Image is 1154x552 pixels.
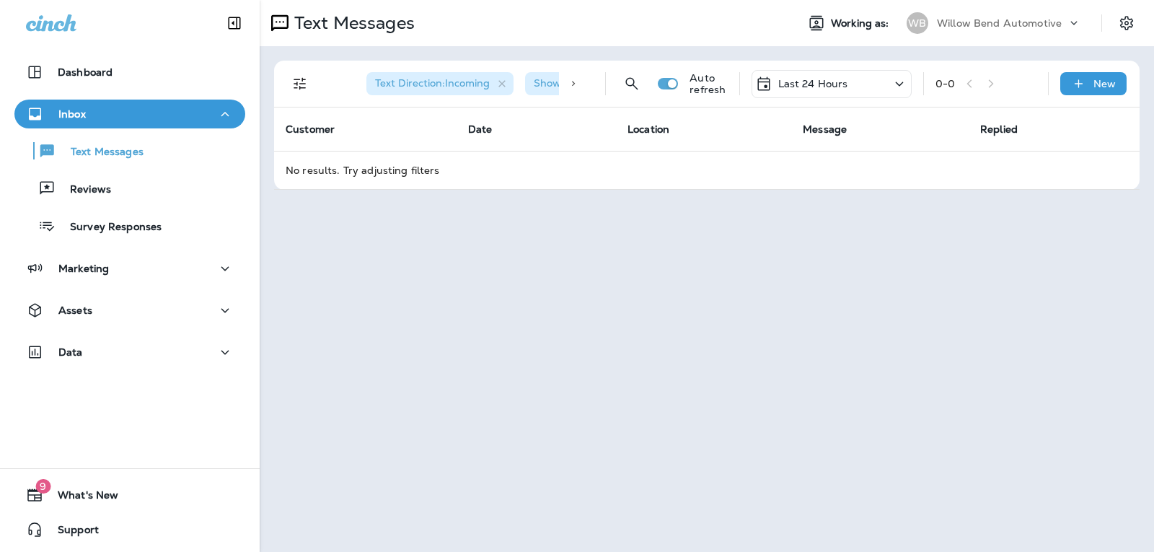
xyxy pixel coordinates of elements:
[58,108,86,120] p: Inbox
[907,12,928,34] div: WB
[35,479,50,494] span: 9
[43,524,99,541] span: Support
[58,346,83,358] p: Data
[831,17,892,30] span: Working as:
[14,136,245,166] button: Text Messages
[14,515,245,544] button: Support
[14,100,245,128] button: Inbox
[627,123,669,136] span: Location
[935,78,955,89] div: 0 - 0
[1093,78,1116,89] p: New
[778,78,848,89] p: Last 24 Hours
[56,183,111,197] p: Reviews
[56,146,144,159] p: Text Messages
[525,72,731,95] div: Show Start/Stop/Unsubscribe:true
[14,58,245,87] button: Dashboard
[534,76,708,89] span: Show Start/Stop/Unsubscribe : true
[14,254,245,283] button: Marketing
[14,338,245,367] button: Data
[980,123,1018,136] span: Replied
[468,123,493,136] span: Date
[286,69,314,98] button: Filters
[14,211,245,241] button: Survey Responses
[286,123,335,136] span: Customer
[14,173,245,203] button: Reviews
[14,296,245,325] button: Assets
[288,12,415,34] p: Text Messages
[690,72,727,95] p: Auto refresh
[366,72,514,95] div: Text Direction:Incoming
[58,263,109,274] p: Marketing
[58,305,92,316] p: Assets
[274,151,1140,189] td: No results. Try adjusting filters
[14,481,245,509] button: 9What's New
[1114,10,1140,36] button: Settings
[937,17,1062,29] p: Willow Bend Automotive
[803,123,847,136] span: Message
[617,69,646,98] button: Search Messages
[58,66,113,78] p: Dashboard
[375,76,490,89] span: Text Direction : Incoming
[56,221,162,235] p: Survey Responses
[214,9,255,38] button: Collapse Sidebar
[43,489,118,507] span: What's New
